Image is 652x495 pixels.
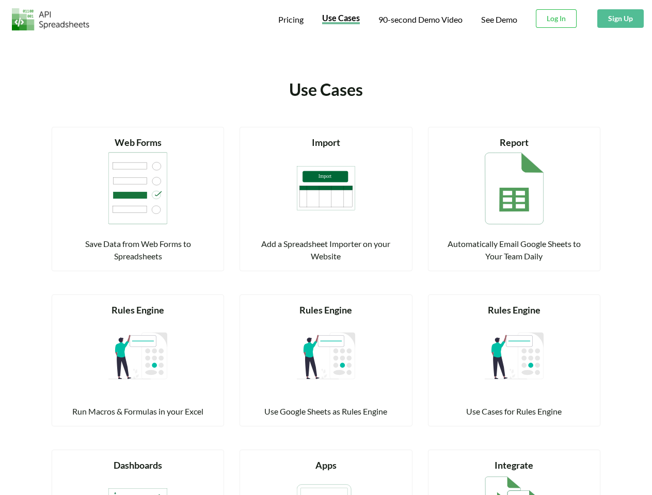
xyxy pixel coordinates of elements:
[252,458,399,472] div: Apps
[65,238,211,262] div: Save Data from Web Forms to Spreadsheets
[441,303,587,317] div: Rules Engine
[108,150,167,227] img: Use Case
[193,77,459,102] div: Use Cases
[536,9,577,28] button: Log In
[65,458,211,472] div: Dashboards
[378,15,463,24] span: 90-second Demo Video
[485,317,544,394] img: Use Case
[278,14,304,24] span: Pricing
[485,150,544,227] img: Use Case
[65,405,211,418] div: Run Macros & Formulas in your Excel
[297,150,356,227] img: Use Case
[252,303,399,317] div: Rules Engine
[597,9,644,28] button: Sign Up
[12,8,89,30] img: Logo.png
[252,136,399,150] div: Import
[481,14,517,25] a: See Demo
[441,458,587,472] div: Integrate
[441,238,587,262] div: Automatically Email Google Sheets to Your Team Daily
[65,303,211,317] div: Rules Engine
[108,317,167,394] img: Use Case
[441,136,587,150] div: Report
[252,405,399,418] div: Use Google Sheets as Rules Engine
[322,13,360,23] span: Use Cases
[65,136,211,150] div: Web Forms
[441,405,587,418] div: Use Cases for Rules Engine
[252,238,399,262] div: Add a Spreadsheet Importer on your Website
[297,317,356,394] img: Use Case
